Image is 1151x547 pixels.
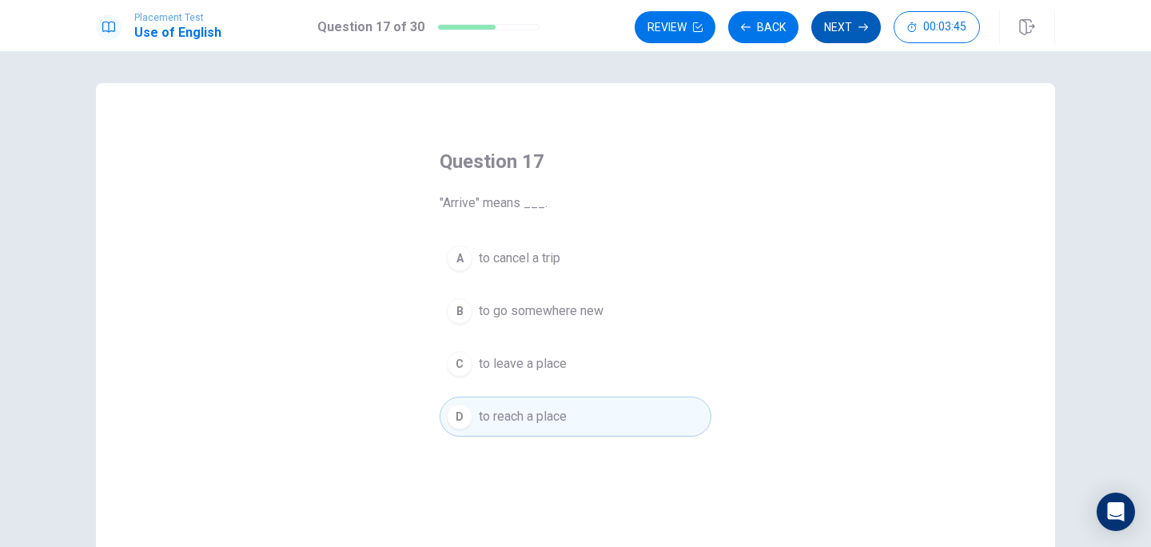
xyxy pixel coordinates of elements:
[479,249,560,268] span: to cancel a trip
[440,238,711,278] button: Ato cancel a trip
[811,11,881,43] button: Next
[134,23,221,42] h1: Use of English
[440,344,711,384] button: Cto leave a place
[447,246,472,271] div: A
[447,298,472,324] div: B
[923,21,966,34] span: 00:03:45
[447,351,472,377] div: C
[134,12,221,23] span: Placement Test
[894,11,980,43] button: 00:03:45
[440,291,711,331] button: Bto go somewhere new
[1097,493,1135,531] div: Open Intercom Messenger
[447,404,472,429] div: D
[440,397,711,437] button: Dto reach a place
[479,354,567,373] span: to leave a place
[317,18,424,37] h1: Question 17 of 30
[440,194,711,213] span: "Arrive" means ___.
[635,11,715,43] button: Review
[479,301,603,321] span: to go somewhere new
[440,149,711,174] h4: Question 17
[479,407,567,426] span: to reach a place
[728,11,799,43] button: Back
